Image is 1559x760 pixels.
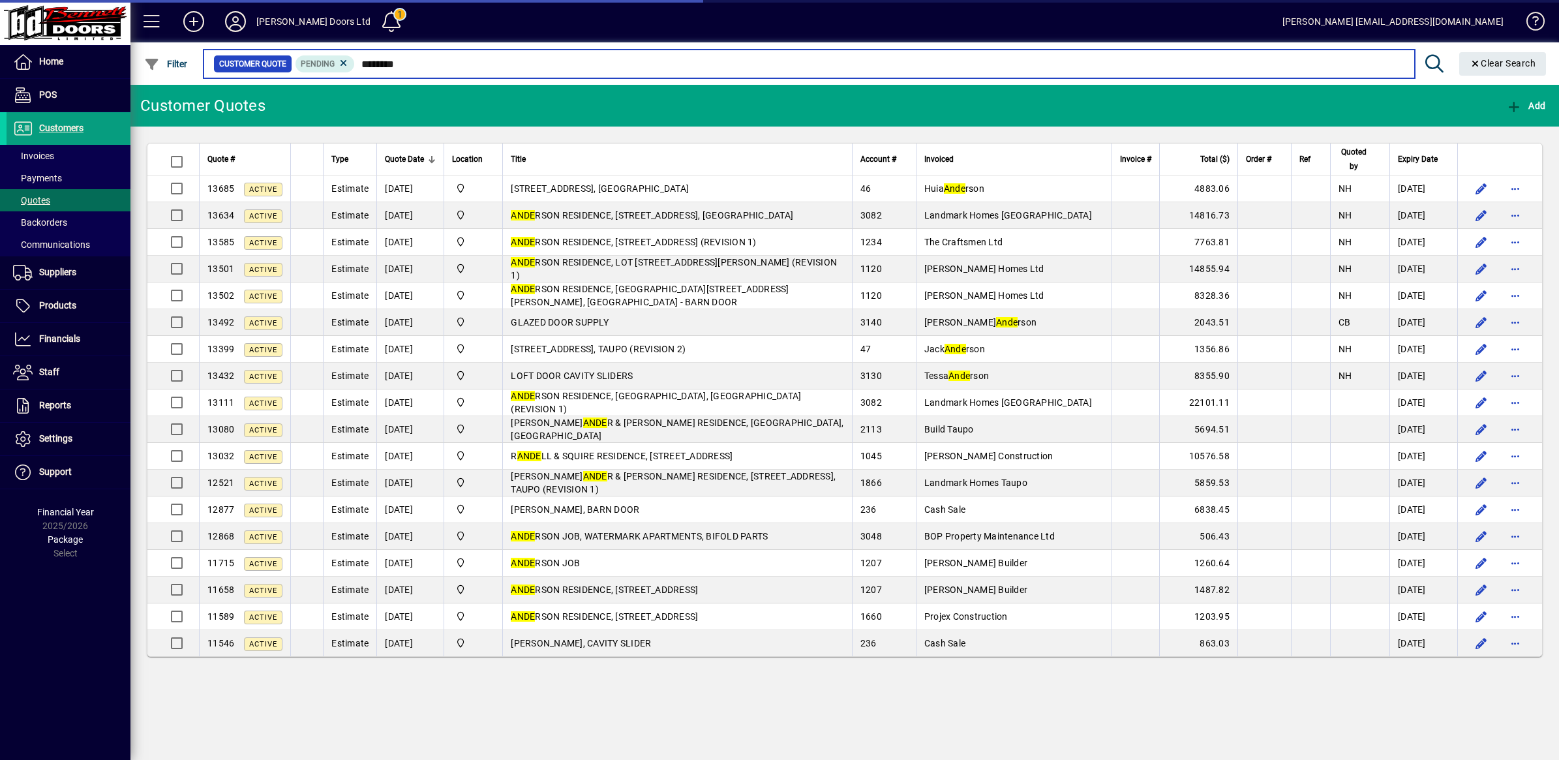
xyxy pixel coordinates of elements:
a: Payments [7,167,130,189]
button: Edit [1471,606,1492,627]
button: Edit [1471,205,1492,226]
td: [DATE] [376,389,444,416]
span: Location [452,152,483,166]
span: 13492 [207,317,234,327]
span: Title [511,152,526,166]
td: [DATE] [376,229,444,256]
span: Bennett Doors Ltd [452,529,494,543]
span: Active [249,453,277,461]
div: Customer Quotes [140,95,265,116]
td: [DATE] [1389,256,1457,282]
span: 1660 [860,611,882,622]
em: Ande [996,317,1018,327]
span: Active [249,586,277,595]
span: [PERSON_NAME] Builder [924,585,1027,595]
span: RSON JOB [511,558,580,568]
em: ANDE [511,611,535,622]
span: 12868 [207,531,234,541]
a: Backorders [7,211,130,234]
span: Products [39,300,76,311]
span: NH [1339,264,1352,274]
span: Cash Sale [924,504,965,515]
button: More options [1505,633,1526,654]
span: 47 [860,344,871,354]
span: 11658 [207,585,234,595]
em: ANDE [511,558,535,568]
td: 5859.53 [1159,470,1237,496]
button: More options [1505,285,1526,306]
span: 1120 [860,290,882,301]
em: ANDE [511,257,535,267]
span: Estimate [331,478,369,488]
span: Filter [144,59,188,69]
span: Estimate [331,558,369,568]
a: POS [7,79,130,112]
button: Edit [1471,312,1492,333]
a: Suppliers [7,256,130,289]
a: Home [7,46,130,78]
span: 1866 [860,478,882,488]
button: More options [1505,553,1526,573]
span: RSON JOB, WATERMARK APARTMENTS, BIFOLD PARTS [511,531,768,541]
td: [DATE] [1389,309,1457,336]
span: 13634 [207,210,234,220]
a: Quotes [7,189,130,211]
span: [PERSON_NAME] Homes Ltd [924,264,1044,274]
button: Edit [1471,392,1492,413]
a: Settings [7,423,130,455]
span: Estimate [331,290,369,301]
span: RSON RESIDENCE, [STREET_ADDRESS] (REVISION 1) [511,237,756,247]
span: Package [48,534,83,545]
span: RSON RESIDENCE, LOT [STREET_ADDRESS][PERSON_NAME] (REVISION 1) [511,257,837,281]
button: More options [1505,526,1526,547]
button: More options [1505,392,1526,413]
span: Landmark Homes [GEOGRAPHIC_DATA] [924,210,1092,220]
td: [DATE] [1389,443,1457,470]
span: 3082 [860,397,882,408]
em: ANDE [511,531,535,541]
span: [PERSON_NAME] rson [924,317,1037,327]
span: Account # [860,152,896,166]
em: ANDE [583,471,607,481]
span: Bennett Doors Ltd [452,449,494,463]
span: Bennett Doors Ltd [452,609,494,624]
span: Active [249,185,277,194]
span: Active [249,212,277,220]
span: 3130 [860,371,882,381]
td: [DATE] [376,175,444,202]
span: Bennett Doors Ltd [452,315,494,329]
span: Settings [39,433,72,444]
span: Active [249,613,277,622]
span: Active [249,266,277,274]
span: Active [249,372,277,381]
div: [PERSON_NAME] [EMAIL_ADDRESS][DOMAIN_NAME] [1282,11,1504,32]
td: [DATE] [376,496,444,523]
td: [DATE] [1389,496,1457,523]
span: Quote Date [385,152,424,166]
td: [DATE] [376,256,444,282]
span: RSON RESIDENCE, [STREET_ADDRESS], [GEOGRAPHIC_DATA] [511,210,793,220]
span: Active [249,346,277,354]
td: [DATE] [376,603,444,630]
span: Financial Year [37,507,94,517]
td: [DATE] [376,470,444,496]
span: Reports [39,400,71,410]
span: Bennett Doors Ltd [452,235,494,249]
span: Bennett Doors Ltd [452,181,494,196]
div: Expiry Date [1398,152,1449,166]
span: Quotes [13,195,50,205]
span: Bennett Doors Ltd [452,208,494,222]
button: More options [1505,258,1526,279]
span: Bennett Doors Ltd [452,369,494,383]
span: Backorders [13,217,67,228]
span: Bennett Doors Ltd [452,502,494,517]
td: [DATE] [1389,175,1457,202]
td: [DATE] [376,523,444,550]
a: Invoices [7,145,130,167]
a: Communications [7,234,130,256]
td: [DATE] [376,443,444,470]
span: Estimate [331,317,369,327]
div: [PERSON_NAME] Doors Ltd [256,11,371,32]
button: Filter [141,52,191,76]
span: 12877 [207,504,234,515]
